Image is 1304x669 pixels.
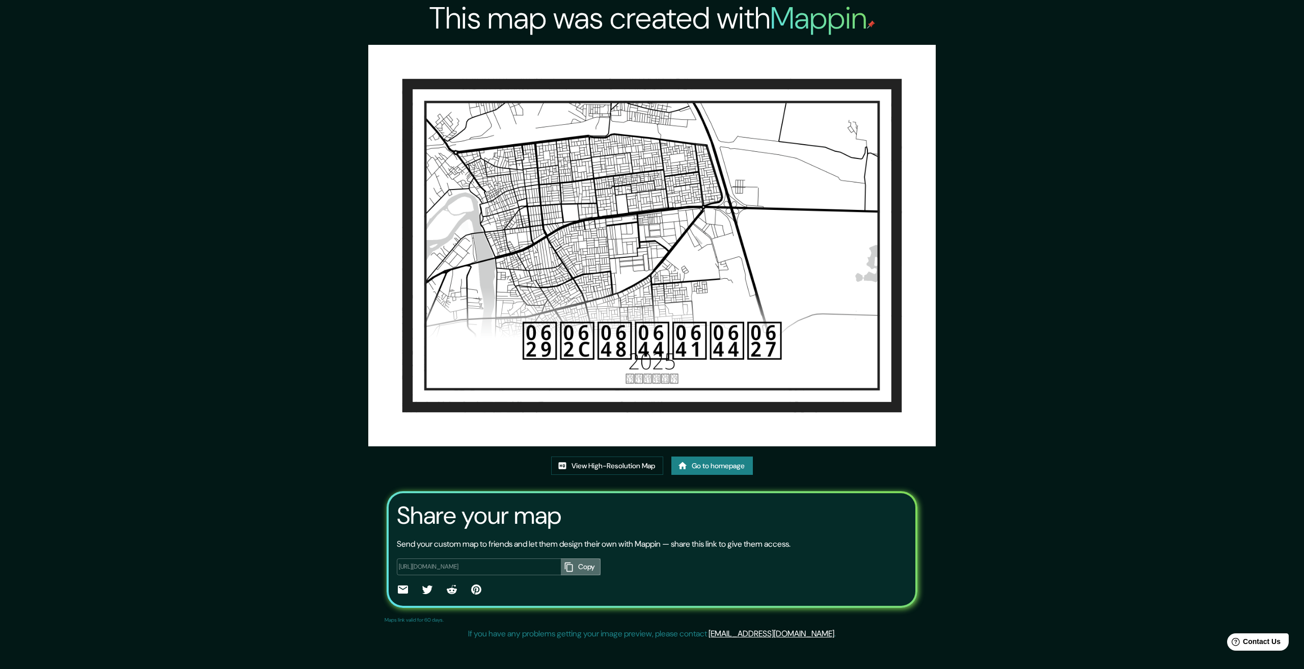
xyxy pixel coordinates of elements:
img: mappin-pin [867,20,875,29]
p: If you have any problems getting your image preview, please contact . [468,628,836,640]
button: Copy [561,558,601,575]
a: View High-Resolution Map [551,457,663,475]
img: created-map [368,45,936,446]
h3: Share your map [397,501,561,530]
iframe: Help widget launcher [1213,629,1293,658]
a: [EMAIL_ADDRESS][DOMAIN_NAME] [709,628,834,639]
a: Go to homepage [671,457,753,475]
p: Send your custom map to friends and let them design their own with Mappin — share this link to gi... [397,538,791,550]
p: Maps link valid for 60 days. [385,616,444,624]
